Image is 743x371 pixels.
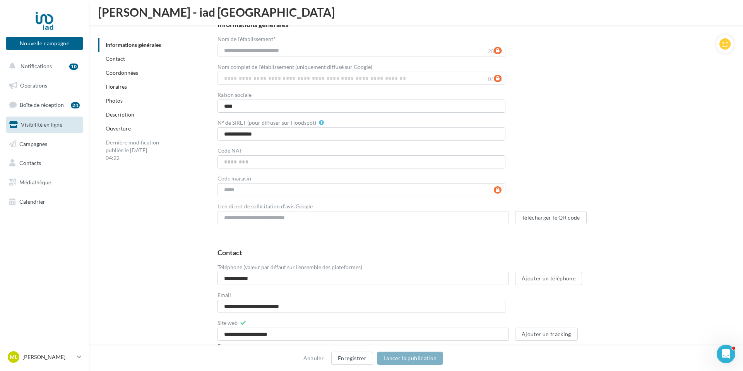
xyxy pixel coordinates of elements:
[300,354,327,363] button: Annuler
[5,117,84,133] a: Visibilité en ligne
[106,83,127,90] a: Horaires
[217,344,226,349] label: Fax
[5,136,84,152] a: Campagnes
[217,320,238,326] label: Site web
[19,198,45,205] span: Calendrier
[217,176,251,181] label: Code magasin
[717,345,735,363] iframe: Intercom live chat
[106,55,125,62] a: Contact
[488,49,502,54] label: 28/50
[10,353,17,361] span: ML
[217,92,252,98] label: Raison sociale
[217,36,276,42] label: Nom de l'établissement
[20,101,64,108] span: Boîte de réception
[5,155,84,171] a: Contacts
[69,64,78,70] div: 10
[19,160,41,166] span: Contacts
[5,58,81,74] button: Notifications 10
[106,111,134,118] a: Description
[6,350,83,364] a: ML [PERSON_NAME]
[6,37,83,50] button: Nouvelle campagne
[106,69,138,76] a: Coordonnées
[515,328,578,341] button: Ajouter un tracking
[106,125,131,132] a: Ouverture
[515,211,587,224] button: Télécharger le QR code
[106,97,123,104] a: Photos
[5,77,84,94] a: Opérations
[217,21,289,28] div: Informations générales
[5,96,84,113] a: Boîte de réception24
[20,82,47,89] span: Opérations
[19,179,51,185] span: Médiathèque
[488,77,502,82] label: 0/125
[217,120,316,125] label: N° de SIRET (pour diffuser sur Hoodspot)
[217,292,231,298] label: Email
[217,204,313,209] label: Lien direct de sollicitation d'avis Google
[98,136,168,165] div: Dernière modification publiée le [DATE] 04:22
[217,64,372,70] label: Nom complet de l'établissement (uniquement diffusé sur Google)
[21,121,62,128] span: Visibilité en ligne
[21,63,52,69] span: Notifications
[19,140,47,147] span: Campagnes
[5,174,84,191] a: Médiathèque
[217,249,242,256] div: Contact
[98,6,335,18] span: [PERSON_NAME] - iad [GEOGRAPHIC_DATA]
[331,352,373,365] button: Enregistrer
[377,352,443,365] button: Lancer la publication
[217,148,243,153] label: Code NAF
[22,353,74,361] p: [PERSON_NAME]
[217,265,362,270] label: Téléphone (valeur par défaut sur l'ensemble des plateformes)
[106,41,161,48] a: Informations générales
[71,102,80,108] div: 24
[5,194,84,210] a: Calendrier
[515,272,582,285] button: Ajouter un téléphone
